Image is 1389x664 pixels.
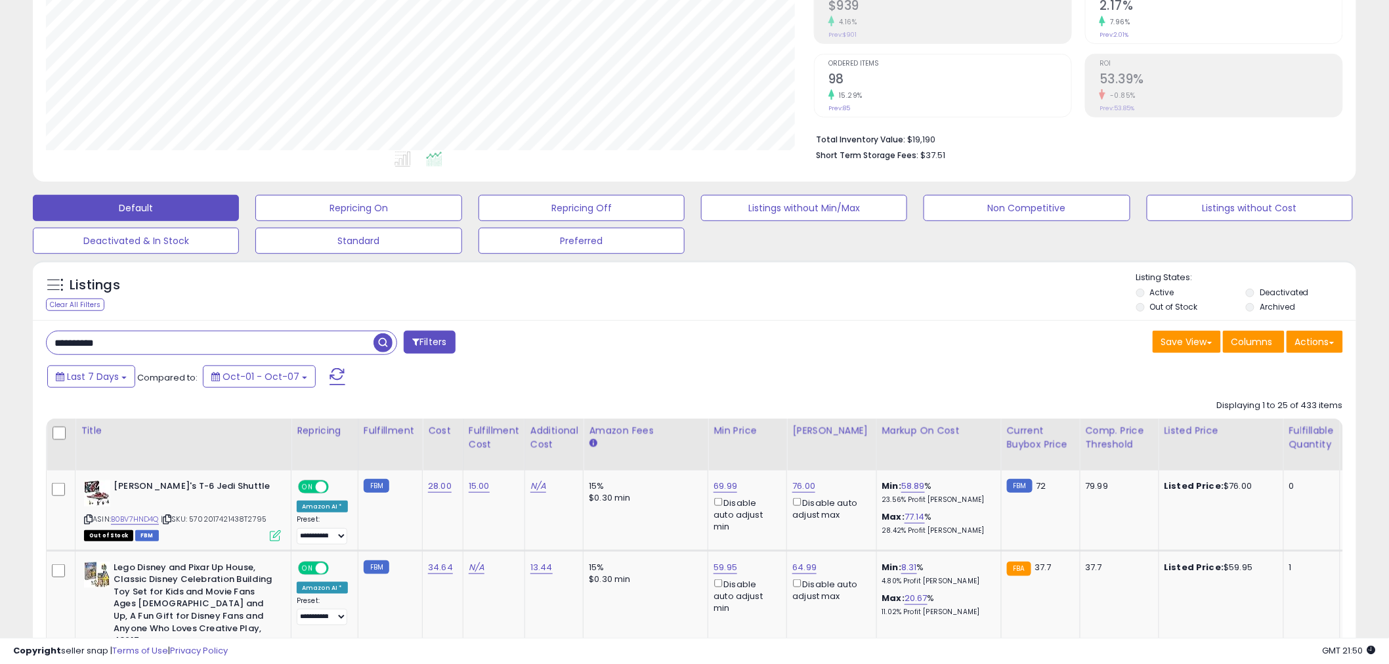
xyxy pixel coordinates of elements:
a: 20.67 [905,592,928,605]
label: Archived [1260,301,1295,312]
a: 15.00 [469,480,490,493]
div: % [882,480,991,505]
div: [PERSON_NAME] [792,424,870,438]
b: Max: [882,510,905,523]
div: 79.99 [1086,480,1149,492]
small: 7.96% [1105,17,1130,27]
p: 4.80% Profit [PERSON_NAME] [882,577,991,586]
button: Preferred [479,228,685,254]
small: 4.16% [834,17,857,27]
a: N/A [469,561,484,574]
button: Listings without Min/Max [701,195,907,221]
div: $59.95 [1165,562,1273,573]
span: Last 7 Days [67,370,119,383]
button: Save View [1153,331,1221,353]
div: Repricing [297,424,353,438]
div: Title [81,424,286,438]
button: Columns [1223,331,1285,353]
a: 69.99 [714,480,737,493]
b: Listed Price: [1165,480,1224,492]
div: Markup on Cost [882,424,996,438]
a: 58.89 [901,480,925,493]
small: Amazon Fees. [589,438,597,449]
a: B0BV7HND4Q [111,514,159,525]
img: 51B2AgWX+hL._SL40_.jpg [84,562,110,588]
span: FBM [135,530,159,541]
div: Disable auto adjust min [714,577,777,614]
small: Prev: 53.85% [1100,104,1134,112]
a: 34.64 [428,561,453,574]
p: 28.42% Profit [PERSON_NAME] [882,526,991,535]
p: Listing States: [1136,272,1356,284]
div: Listed Price [1165,424,1278,438]
small: Prev: 2.01% [1100,31,1128,39]
b: Short Term Storage Fees: [816,150,918,161]
div: % [882,562,991,586]
b: [PERSON_NAME]'s T-6 Jedi Shuttle [114,480,273,496]
button: Filters [404,331,455,354]
div: ASIN: [84,480,281,540]
div: Fulfillable Quantity [1289,424,1335,451]
b: Max: [882,592,905,604]
div: Fulfillment [364,424,417,438]
div: Comp. Price Threshold [1086,424,1153,451]
a: 76.00 [792,480,815,493]
span: 37.7 [1035,561,1052,573]
span: OFF [327,562,348,573]
div: Additional Cost [530,424,578,451]
a: N/A [530,480,546,493]
h2: 53.39% [1100,72,1342,89]
span: $37.51 [920,149,945,161]
span: All listings that are currently out of stock and unavailable for purchase on Amazon [84,530,133,541]
small: -0.85% [1105,91,1136,100]
button: Last 7 Days [47,365,135,388]
button: Standard [255,228,461,254]
div: Amazon AI * [297,582,348,594]
span: 2025-10-15 21:50 GMT [1323,644,1376,657]
small: FBM [364,479,389,493]
div: Fulfillment Cost [469,424,519,451]
div: $76.00 [1165,480,1273,492]
small: 15.29% [834,91,863,100]
strong: Copyright [13,644,61,657]
div: 15% [589,480,698,492]
button: Actions [1287,331,1343,353]
div: Preset: [297,596,348,626]
a: 59.95 [714,561,737,574]
div: 0 [1289,480,1330,492]
button: Repricing On [255,195,461,221]
a: 8.31 [901,561,917,574]
div: Preset: [297,515,348,545]
div: $0.30 min [589,492,698,504]
li: $19,190 [816,131,1333,146]
button: Listings without Cost [1147,195,1353,221]
span: ON [299,562,316,573]
p: 23.56% Profit [PERSON_NAME] [882,495,991,505]
div: Displaying 1 to 25 of 433 items [1217,400,1343,412]
span: ON [299,482,316,493]
span: Compared to: [137,371,198,384]
h2: 98 [828,72,1071,89]
b: Min: [882,480,902,492]
a: 64.99 [792,561,817,574]
div: Clear All Filters [46,299,104,311]
label: Deactivated [1260,287,1309,298]
img: 518stoc8xJL._SL40_.jpg [84,480,110,507]
button: Non Competitive [924,195,1130,221]
div: Min Price [714,424,781,438]
span: Oct-01 - Oct-07 [223,370,299,383]
div: Amazon Fees [589,424,702,438]
small: FBA [1007,562,1031,576]
b: Listed Price: [1165,561,1224,573]
p: 11.02% Profit [PERSON_NAME] [882,608,991,617]
span: OFF [327,482,348,493]
b: Total Inventory Value: [816,134,905,145]
small: Prev: $901 [828,31,857,39]
div: 15% [589,562,698,573]
div: 37.7 [1086,562,1149,573]
span: Ordered Items [828,60,1071,68]
h5: Listings [70,276,120,295]
div: % [882,592,991,617]
label: Out of Stock [1150,301,1198,312]
div: Disable auto adjust max [792,577,866,602]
